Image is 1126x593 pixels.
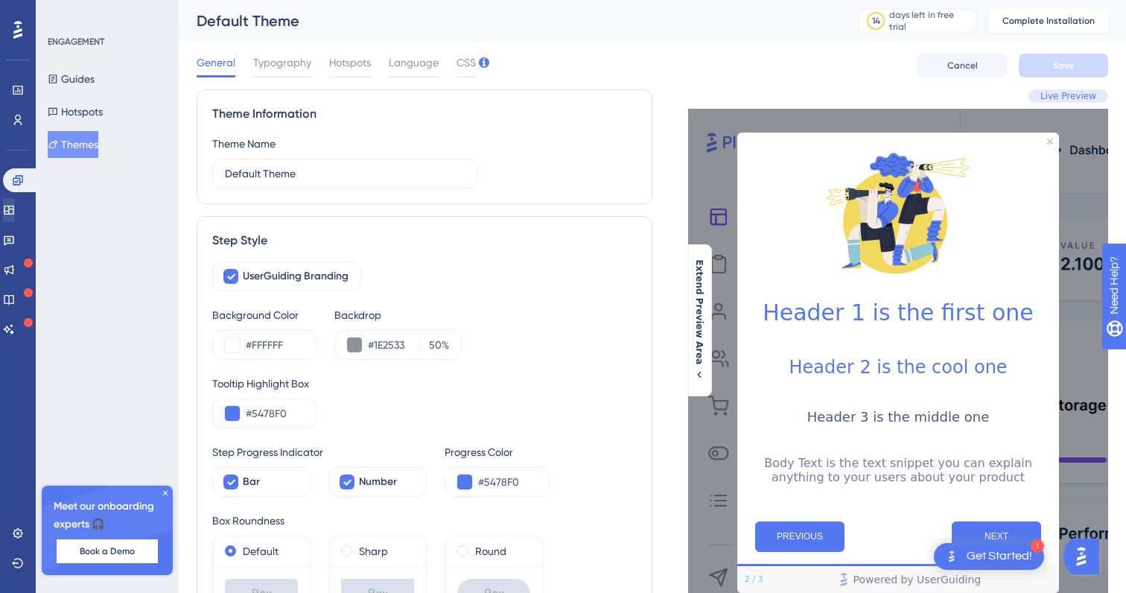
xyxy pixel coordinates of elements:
[889,9,972,33] div: days left in free trial
[243,542,279,560] label: Default
[48,98,103,125] button: Hotspots
[1053,60,1074,72] span: Save
[389,54,439,72] span: Language
[1040,90,1096,102] span: Live Preview
[334,306,462,324] div: Backdrop
[212,135,276,153] div: Theme Name
[475,542,506,560] label: Round
[425,336,442,354] input: %
[243,473,260,491] span: Bar
[420,336,449,354] label: %
[872,15,880,27] div: 14
[749,456,1047,484] p: Body Text is the text snippet you can explain anything to your users about your product
[1063,534,1108,579] iframe: UserGuiding AI Assistant Launcher
[212,375,637,393] div: Tooltip Highlight Box
[943,548,961,565] img: launcher-image-alternative-text
[749,409,1047,425] h3: Header 3 is the middle one
[48,36,104,48] div: ENGAGEMENT
[745,574,763,586] div: Step 2 of 3
[947,60,978,72] span: Cancel
[54,498,161,533] span: Meet our onboarding experts 🎧
[359,473,397,491] span: Number
[212,443,427,461] div: Step Progress Indicator
[755,521,844,552] button: Previous
[48,131,98,158] button: Themes
[693,259,705,364] span: Extend Preview Area
[212,232,637,250] div: Step Style
[967,548,1032,565] div: Get Started!
[243,267,349,285] span: UserGuiding Branding
[48,66,95,92] button: Guides
[329,54,371,72] span: Hotspots
[749,357,1047,378] h2: Header 2 is the cool one
[197,54,235,72] span: General
[737,566,1059,593] div: Footer
[457,54,476,72] span: CSS
[80,545,135,557] span: Book a Demo
[253,54,311,72] span: Typography
[359,542,388,560] label: Sharp
[952,521,1041,552] button: Next
[1019,54,1108,77] button: Save
[445,443,549,461] div: Progress Color
[824,139,973,288] img: Modal Media
[225,165,465,182] input: Theme Name
[989,9,1108,33] button: Complete Installation
[212,512,637,530] div: Box Roundness
[212,105,637,123] div: Theme Information
[35,4,93,22] span: Need Help?
[1031,539,1044,553] div: 1
[212,306,317,324] div: Background Color
[1047,139,1053,145] div: Close Preview
[197,10,821,31] div: Default Theme
[687,259,711,381] button: Extend Preview Area
[934,543,1044,570] div: Open Get Started! checklist, remaining modules: 1
[749,299,1047,326] h1: Header 1 is the first one
[57,539,158,563] button: Book a Demo
[853,571,982,589] span: Powered by UserGuiding
[917,54,1007,77] button: Cancel
[1002,15,1095,27] span: Complete Installation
